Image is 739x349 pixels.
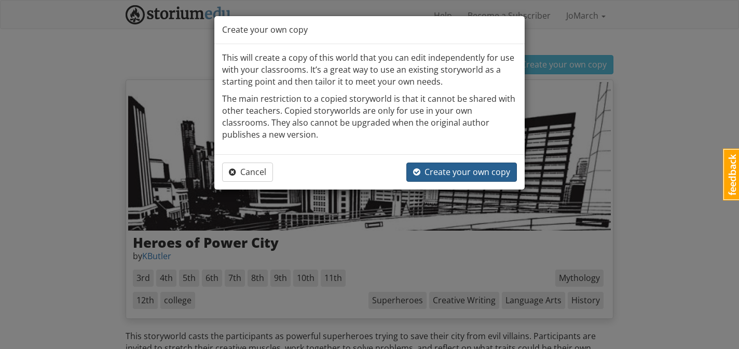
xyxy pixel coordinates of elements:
[229,166,266,178] span: Cancel
[406,163,517,182] button: Create your own copy
[222,93,517,140] p: The main restriction to a copied storyworld is that it cannot be shared with other teachers. Copi...
[413,166,510,178] span: Create your own copy
[222,52,517,88] p: This will create a copy of this world that you can edit independently for use with your classroom...
[222,163,273,182] button: Cancel
[214,16,525,44] div: Create your own copy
